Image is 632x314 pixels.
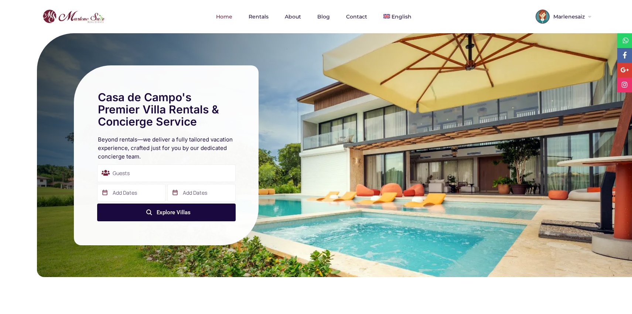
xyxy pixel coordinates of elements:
input: Add Dates [167,184,236,202]
input: Add Dates [97,184,165,202]
div: Guests [97,164,236,182]
button: Explore Villas [97,204,236,221]
h2: Beyond rentals—we deliver a fully tailored vacation experience, crafted just for you by our dedic... [98,135,235,161]
h1: Casa de Campo's Premier Villa Rentals & Concierge Service [98,91,235,128]
span: Marlenesaiz [550,14,587,19]
span: English [392,13,411,20]
img: logo [41,8,106,25]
